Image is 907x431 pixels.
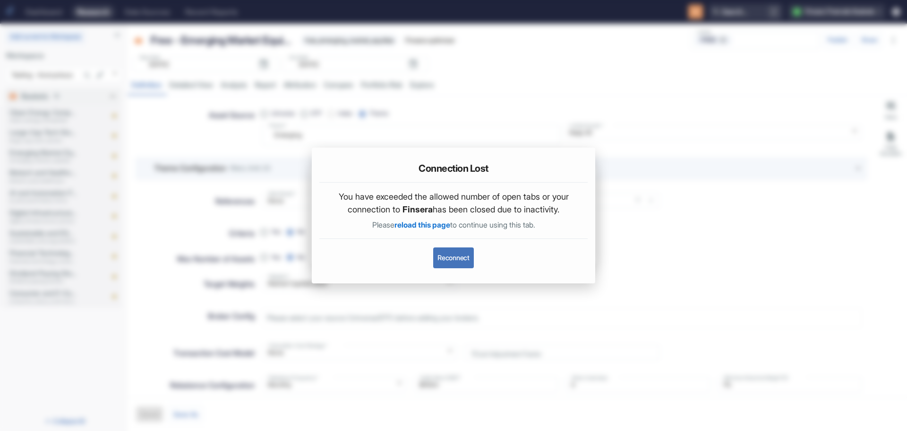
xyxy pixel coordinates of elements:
[327,190,580,216] p: You have exceeded the allowed number of open tabs or your connection to has been closed due to in...
[327,220,580,231] p: Please to continue using this tab.
[433,247,473,268] button: Reconnect
[402,204,433,214] span: Finsera
[394,220,450,229] span: reload this page
[419,163,488,174] h5: Connection Lost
